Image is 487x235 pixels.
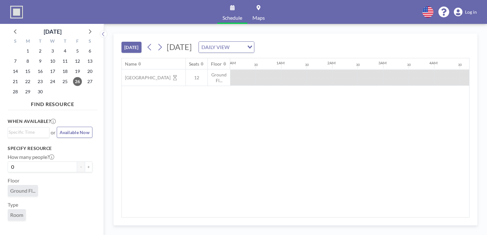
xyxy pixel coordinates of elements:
span: Thursday, September 4, 2025 [61,46,69,55]
div: Search for option [199,42,254,53]
a: Log in [454,8,477,17]
span: Available Now [60,130,90,135]
span: Tuesday, September 9, 2025 [36,57,45,66]
div: T [34,38,47,46]
span: Monday, September 1, 2025 [23,46,32,55]
div: T [59,38,71,46]
span: Monday, September 22, 2025 [23,77,32,86]
span: [GEOGRAPHIC_DATA] [122,75,171,81]
span: Friday, September 12, 2025 [73,57,82,66]
input: Search for option [231,43,243,51]
div: 2AM [327,61,336,65]
img: organization-logo [10,6,23,18]
span: Maps [252,15,265,20]
span: Sunday, September 28, 2025 [11,87,20,96]
div: 4AM [429,61,438,65]
span: Sunday, September 7, 2025 [11,57,20,66]
label: How many people? [8,154,54,160]
div: Name [125,61,137,67]
div: 30 [407,63,411,67]
span: Wednesday, September 10, 2025 [48,57,57,66]
span: Tuesday, September 30, 2025 [36,87,45,96]
label: Floor [8,177,19,184]
div: Floor [211,61,222,67]
span: Saturday, September 27, 2025 [85,77,94,86]
div: F [71,38,84,46]
span: or [51,129,55,136]
span: Wednesday, September 17, 2025 [48,67,57,76]
div: 3AM [378,61,387,65]
span: Saturday, September 13, 2025 [85,57,94,66]
button: + [85,161,92,172]
div: 1AM [276,61,285,65]
span: Thursday, September 11, 2025 [61,57,69,66]
button: [DATE] [121,42,142,53]
span: DAILY VIEW [200,43,231,51]
span: [DATE] [167,42,192,52]
h3: Specify resource [8,146,92,151]
span: Tuesday, September 16, 2025 [36,67,45,76]
span: Friday, September 19, 2025 [73,67,82,76]
span: Room [10,212,23,218]
span: Sunday, September 21, 2025 [11,77,20,86]
span: Saturday, September 20, 2025 [85,67,94,76]
button: - [77,161,85,172]
div: W [47,38,59,46]
div: S [84,38,96,46]
div: Seats [189,61,199,67]
button: Available Now [57,127,92,138]
span: Saturday, September 6, 2025 [85,46,94,55]
div: Search for option [8,127,49,137]
span: Ground Fl... [10,188,35,194]
span: Monday, September 15, 2025 [23,67,32,76]
div: 30 [356,63,360,67]
div: 12AM [225,61,236,65]
span: Monday, September 8, 2025 [23,57,32,66]
span: Schedule [222,15,242,20]
span: Tuesday, September 23, 2025 [36,77,45,86]
div: 30 [458,63,462,67]
span: Friday, September 5, 2025 [73,46,82,55]
div: M [22,38,34,46]
span: Ground Fl... [208,72,230,83]
span: Wednesday, September 3, 2025 [48,46,57,55]
span: 12 [186,75,207,81]
div: [DATE] [44,27,62,36]
span: Log in [465,9,477,15]
label: Type [8,202,18,208]
div: 30 [305,63,309,67]
span: Thursday, September 18, 2025 [61,67,69,76]
div: S [9,38,22,46]
div: 30 [254,63,258,67]
span: Monday, September 29, 2025 [23,87,32,96]
span: Sunday, September 14, 2025 [11,67,20,76]
span: Wednesday, September 24, 2025 [48,77,57,86]
span: Thursday, September 25, 2025 [61,77,69,86]
h4: FIND RESOURCE [8,98,98,107]
span: Tuesday, September 2, 2025 [36,46,45,55]
input: Search for option [9,129,46,136]
span: Friday, September 26, 2025 [73,77,82,86]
